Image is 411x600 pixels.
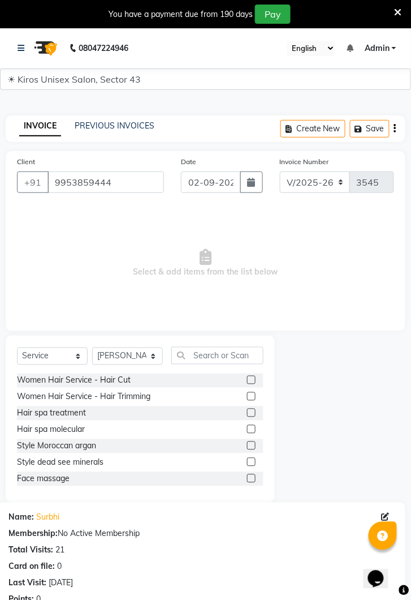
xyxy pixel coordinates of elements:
div: Total Visits: [8,545,53,556]
label: Invoice Number [280,157,329,167]
div: Women Hair Service - Hair Trimming [17,391,150,403]
button: Create New [280,120,345,138]
label: Date [181,157,196,167]
button: Pay [255,5,291,24]
div: Last Visit: [8,577,46,589]
a: Surbhi [36,512,59,524]
div: Hair spa treatment [17,408,86,419]
img: logo [29,32,60,64]
button: +91 [17,172,49,193]
div: [DATE] [49,577,73,589]
input: Search by Name/Mobile/Email/Code [47,172,164,193]
span: Admin [365,42,390,54]
div: Face massage [17,473,70,485]
a: PREVIOUS INVOICES [75,121,154,131]
iframe: chat widget [364,555,400,589]
button: Save [350,120,390,138]
div: Style Moroccan argan [17,440,96,452]
div: Membership: [8,528,58,540]
div: 21 [55,545,64,556]
div: Name: [8,512,34,524]
a: INVOICE [19,116,61,136]
div: Hair spa molecular [17,424,85,436]
label: Client [17,157,35,167]
div: Style dead see minerals [17,457,103,469]
div: 0 [57,561,62,573]
div: Card on file: [8,561,55,573]
input: Search or Scan [171,347,263,365]
div: You have a payment due from 190 days [109,8,253,20]
b: 08047224946 [79,32,128,64]
div: Women Hair Service - Hair Cut [17,375,131,387]
span: Select & add items from the list below [17,207,394,320]
div: No Active Membership [8,528,394,540]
